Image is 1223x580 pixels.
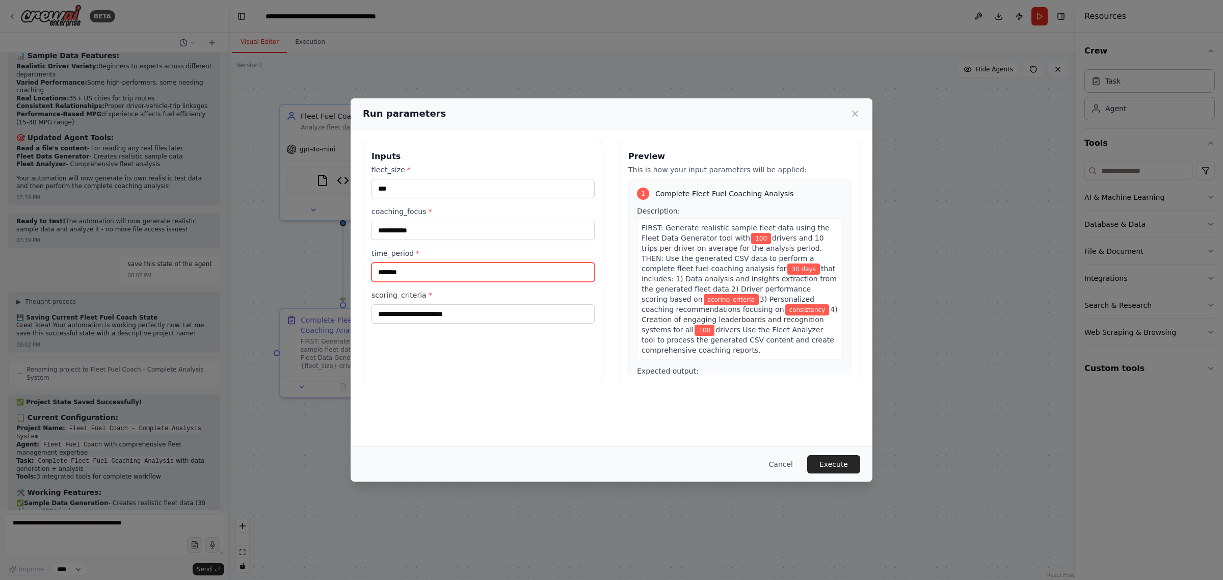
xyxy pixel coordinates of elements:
[371,290,595,300] label: scoring_criteria
[642,326,834,354] span: drivers Use the Fleet Analyzer tool to process the generated CSV content and create comprehensive...
[371,150,595,163] h3: Inputs
[637,188,649,200] div: 1
[655,189,793,199] span: Complete Fleet Fuel Coaching Analysis
[695,325,714,336] span: Variable: fleet_size
[642,305,838,334] span: 4) Creation of engaging leaderboards and recognition systems for all
[751,233,771,244] span: Variable: fleet_size
[761,455,801,473] button: Cancel
[371,206,595,217] label: coaching_focus
[704,294,759,305] span: Variable: scoring_criteria
[628,165,852,175] p: This is how your input parameters will be applied:
[628,150,852,163] h3: Preview
[637,207,680,215] span: Description:
[371,165,595,175] label: fleet_size
[642,224,830,242] span: FIRST: Generate realistic sample fleet data using the Fleet Data Generator tool with
[371,248,595,258] label: time_period
[637,367,699,375] span: Expected output:
[807,455,860,473] button: Execute
[787,263,819,275] span: Variable: time_period
[785,304,830,315] span: Variable: coaching_focus
[363,107,446,121] h2: Run parameters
